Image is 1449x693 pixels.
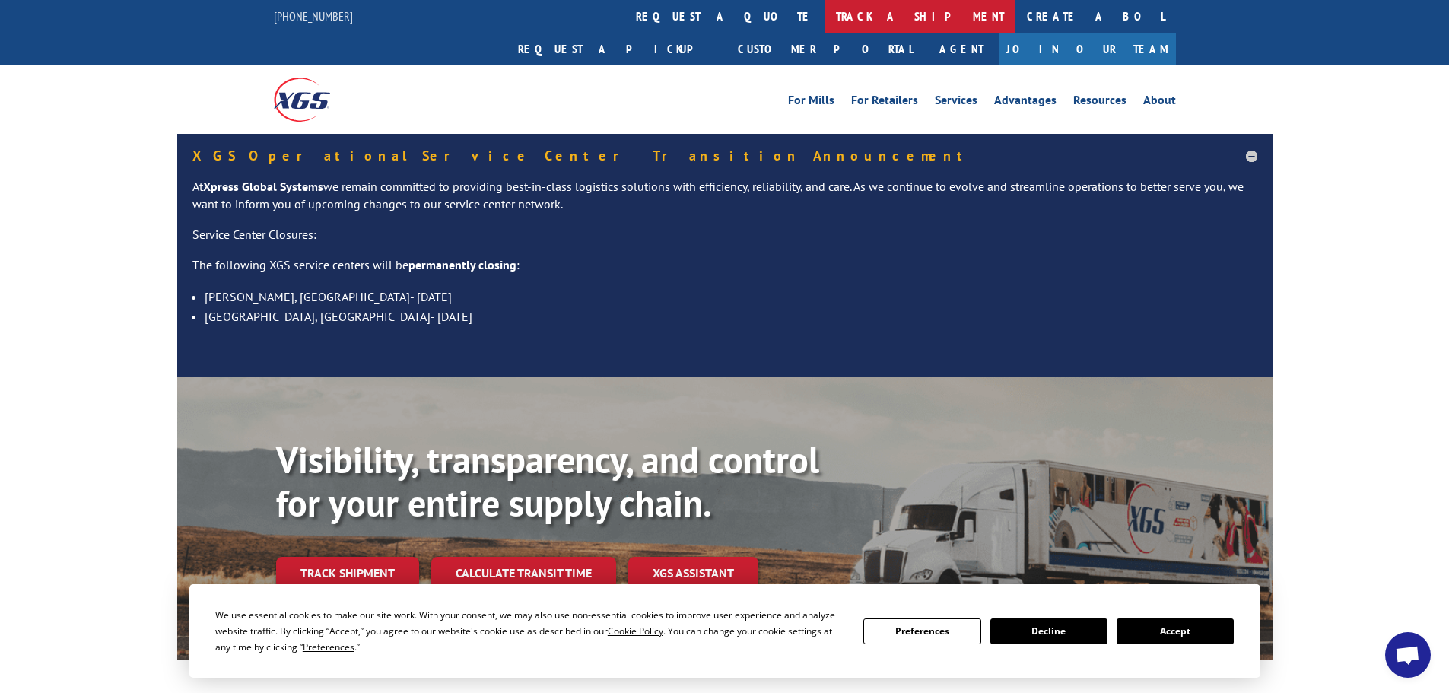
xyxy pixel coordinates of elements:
[935,94,977,111] a: Services
[999,33,1176,65] a: Join Our Team
[205,287,1257,307] li: [PERSON_NAME], [GEOGRAPHIC_DATA]- [DATE]
[851,94,918,111] a: For Retailers
[1143,94,1176,111] a: About
[924,33,999,65] a: Agent
[507,33,726,65] a: Request a pickup
[408,257,516,272] strong: permanently closing
[608,625,663,637] span: Cookie Policy
[189,584,1260,678] div: Cookie Consent Prompt
[192,178,1257,227] p: At we remain committed to providing best-in-class logistics solutions with efficiency, reliabilit...
[788,94,834,111] a: For Mills
[274,8,353,24] a: [PHONE_NUMBER]
[303,641,354,653] span: Preferences
[205,307,1257,326] li: [GEOGRAPHIC_DATA], [GEOGRAPHIC_DATA]- [DATE]
[1117,618,1234,644] button: Accept
[1073,94,1126,111] a: Resources
[431,557,616,590] a: Calculate transit time
[863,618,980,644] button: Preferences
[192,256,1257,287] p: The following XGS service centers will be :
[192,149,1257,163] h5: XGS Operational Service Center Transition Announcement
[203,179,323,194] strong: Xpress Global Systems
[215,607,845,655] div: We use essential cookies to make our site work. With your consent, we may also use non-essential ...
[990,618,1107,644] button: Decline
[276,436,819,527] b: Visibility, transparency, and control for your entire supply chain.
[276,557,419,589] a: Track shipment
[192,227,316,242] u: Service Center Closures:
[994,94,1057,111] a: Advantages
[1385,632,1431,678] a: Open chat
[628,557,758,590] a: XGS ASSISTANT
[726,33,924,65] a: Customer Portal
